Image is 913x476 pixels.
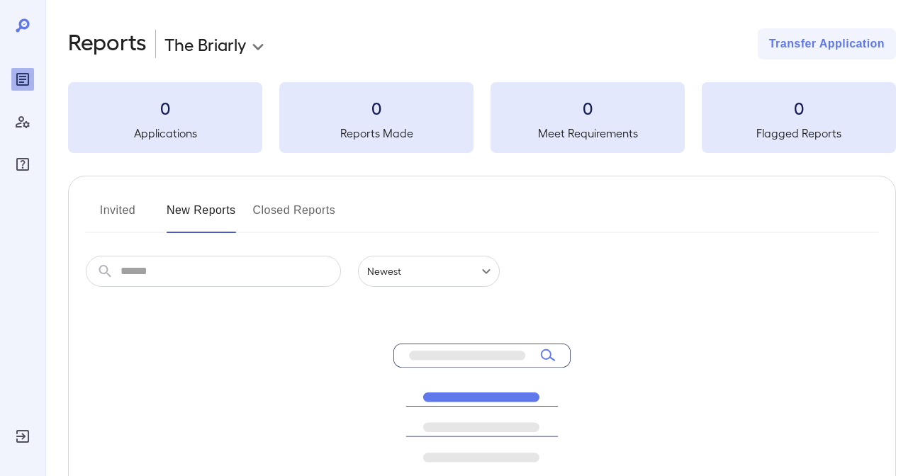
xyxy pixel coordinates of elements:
div: Reports [11,68,34,91]
div: FAQ [11,153,34,176]
p: The Briarly [164,33,246,55]
h3: 0 [279,96,474,119]
div: Log Out [11,425,34,448]
h3: 0 [702,96,896,119]
h5: Applications [68,125,262,142]
button: Invited [86,199,150,233]
h3: 0 [68,96,262,119]
h2: Reports [68,28,147,59]
button: Transfer Application [758,28,896,59]
button: Closed Reports [253,199,336,233]
div: Newest [358,256,500,287]
h5: Meet Requirements [491,125,685,142]
h3: 0 [491,96,685,119]
summary: 0Applications0Reports Made0Meet Requirements0Flagged Reports [68,82,896,153]
h5: Reports Made [279,125,474,142]
button: New Reports [167,199,236,233]
h5: Flagged Reports [702,125,896,142]
div: Manage Users [11,110,34,133]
